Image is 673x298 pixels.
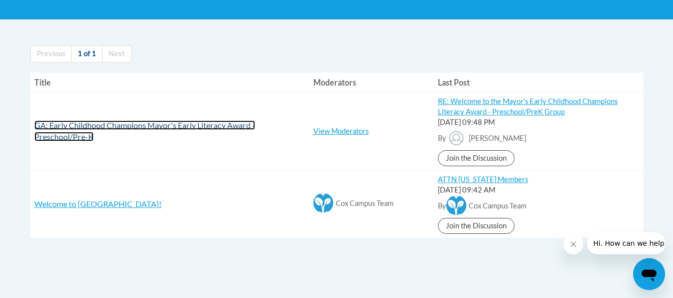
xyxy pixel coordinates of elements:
span: Cox Campus Team [336,199,394,207]
div: [DATE] 09:42 AM [438,185,639,196]
img: Cheritha Smith [446,128,466,148]
a: Welcome to [GEOGRAPHIC_DATA]! [34,199,162,208]
img: Cox Campus Team [313,193,333,213]
a: RE: Welcome to the Mayor's Early Childhood Champions Literacy Award - Preschool/PreK Group [438,97,618,116]
iframe: Message from company [587,232,665,254]
a: Next [102,45,132,63]
span: Last Post [438,78,470,87]
a: 1 of 1 [71,45,103,63]
span: Moderators [313,78,356,87]
a: Join the Discussion [438,218,515,234]
span: Cox Campus Team [469,201,527,210]
a: Join the Discussion [438,150,515,166]
div: [DATE] 09:48 PM [438,117,639,128]
span: Hi. How can we help? [6,7,81,15]
span: By [438,201,446,210]
a: Previous [30,45,72,63]
iframe: Button to launch messaging window [633,258,665,290]
nav: Page navigation col-md-12 [30,45,643,63]
a: ATTN [US_STATE] Members [438,175,528,184]
iframe: Close message [563,234,583,254]
a: View Moderators [313,127,369,135]
a: GA: Early Childhood Champions Mayor's Early Literacy Award - Preschool/Pre-K [34,120,255,141]
img: Cox Campus Team [446,196,466,215]
span: Title [34,78,51,87]
span: [PERSON_NAME] [469,134,526,142]
span: By [438,134,446,142]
